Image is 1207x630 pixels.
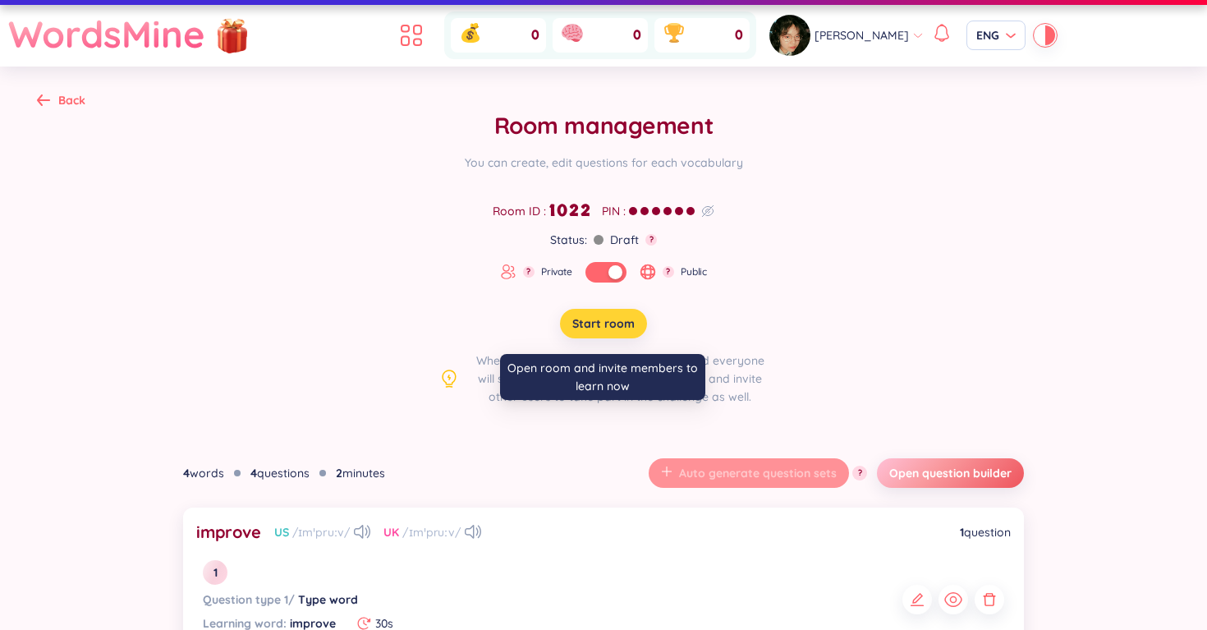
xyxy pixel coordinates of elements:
span: Open question builder [889,465,1012,481]
strong: 4 [250,466,257,481]
a: avatar [769,15,815,56]
div: UK [383,523,399,541]
div: : [602,202,714,220]
strong: 1022 [549,198,592,223]
strong: Type word [298,592,358,607]
div: question [960,523,1011,541]
div: Open room and invite members to learn now [500,354,705,400]
strong: 1 [960,525,964,540]
span: Draft [610,231,639,249]
span: 0 [735,26,743,44]
strong: 4 [183,466,190,481]
button: Open question builder [877,458,1024,488]
span: Question type 1 / [203,592,295,607]
a: WordsMine [8,5,205,63]
img: flashSalesIcon.a7f4f837.png [216,11,249,60]
div: Back [58,91,85,109]
span: PIN [602,202,620,220]
strong: 2 [336,466,342,481]
span: Public [681,265,707,278]
div: 1 [203,560,227,585]
span: [PERSON_NAME] [815,26,909,44]
button: Start room [560,309,647,338]
span: Room ID [493,202,540,220]
div: questions [250,464,310,482]
div: : [493,198,592,223]
span: Start room [572,315,635,332]
span: ENG [976,27,1016,44]
button: ? [852,466,867,481]
div: improve [196,521,261,544]
div: /ɪmˈpruːv/ [402,524,461,540]
span: 0 [531,26,539,44]
span: 0 [633,26,641,44]
div: minutes [336,464,385,482]
div: You can create, edit questions for each vocabulary [465,154,743,172]
button: ? [663,266,674,278]
div: words [183,464,224,482]
div: US [274,523,289,541]
button: ? [645,234,657,246]
a: Back [37,94,85,109]
span: Private [541,265,572,278]
span: Status : [550,231,587,249]
span: When you start the room, it will be live and everyone will see it. Then you can see who is joinin... [472,352,768,406]
div: /ɪmˈpruːv/ [292,524,351,540]
img: avatar [769,15,810,56]
button: ? [523,266,535,278]
h2: Room management [494,111,714,140]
